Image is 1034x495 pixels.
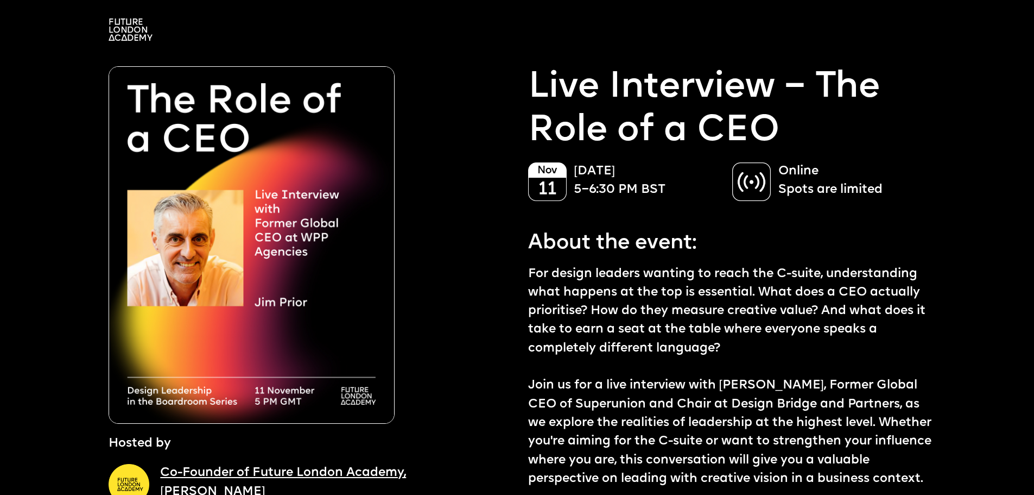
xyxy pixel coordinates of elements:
img: A logo saying in 3 lines: Future London Academy [109,18,153,41]
p: About the event: [528,222,937,259]
p: For design leaders wanting to reach the C-suite, understanding what happens at the top is essenti... [528,265,937,489]
p: Online Spots are limited [778,162,925,200]
p: Hosted by [109,435,171,453]
p: [DATE] 5–6:30 PM BST [574,162,721,200]
p: Live Interview – The Role of a CEO [528,66,937,153]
